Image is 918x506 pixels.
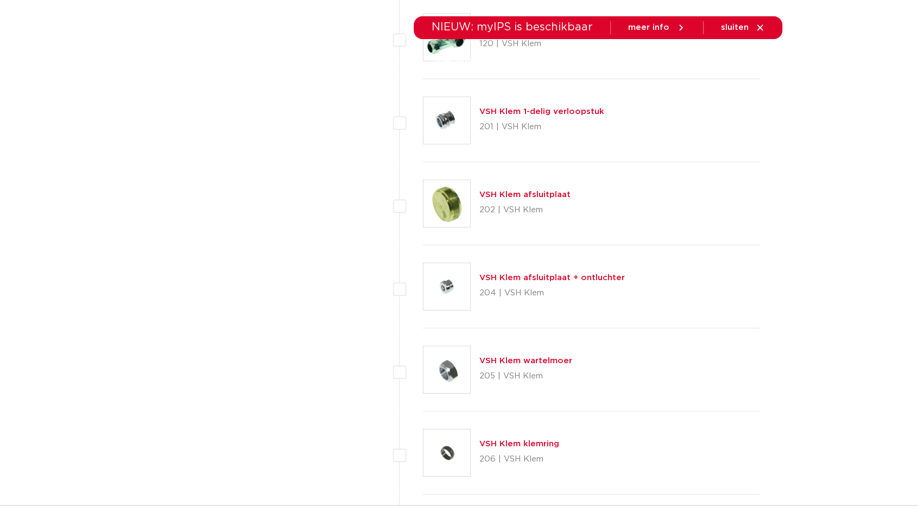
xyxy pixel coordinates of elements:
[479,357,572,365] a: VSH Klem wartelmoer
[423,97,470,144] img: Thumbnail for VSH Klem 1-delig verloopstuk
[628,23,686,33] a: meer info
[637,40,675,82] a: over ons
[378,40,413,82] a: markten
[434,40,491,82] a: toepassingen
[721,23,765,33] a: sluiten
[423,429,470,476] img: Thumbnail for VSH Klem klemring
[312,40,675,82] nav: Menu
[479,201,571,219] p: 202 | VSH Klem
[423,263,470,310] img: Thumbnail for VSH Klem afsluitplaat + ontluchter
[479,191,571,199] a: VSH Klem afsluitplaat
[581,40,616,82] a: services
[312,40,356,82] a: producten
[513,40,559,82] a: downloads
[479,451,559,468] p: 206 | VSH Klem
[432,22,593,33] span: NIEUW: myIPS is beschikbaar
[479,284,625,302] p: 204 | VSH Klem
[479,274,625,282] a: VSH Klem afsluitplaat + ontluchter
[721,23,749,31] span: sluiten
[729,49,740,73] div: my IPS
[479,107,604,116] a: VSH Klem 1-delig verloopstuk
[423,346,470,393] img: Thumbnail for VSH Klem wartelmoer
[479,440,559,448] a: VSH Klem klemring
[479,118,604,136] p: 201 | VSH Klem
[479,368,572,385] p: 205 | VSH Klem
[628,23,669,31] span: meer info
[423,180,470,227] img: Thumbnail for VSH Klem afsluitplaat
